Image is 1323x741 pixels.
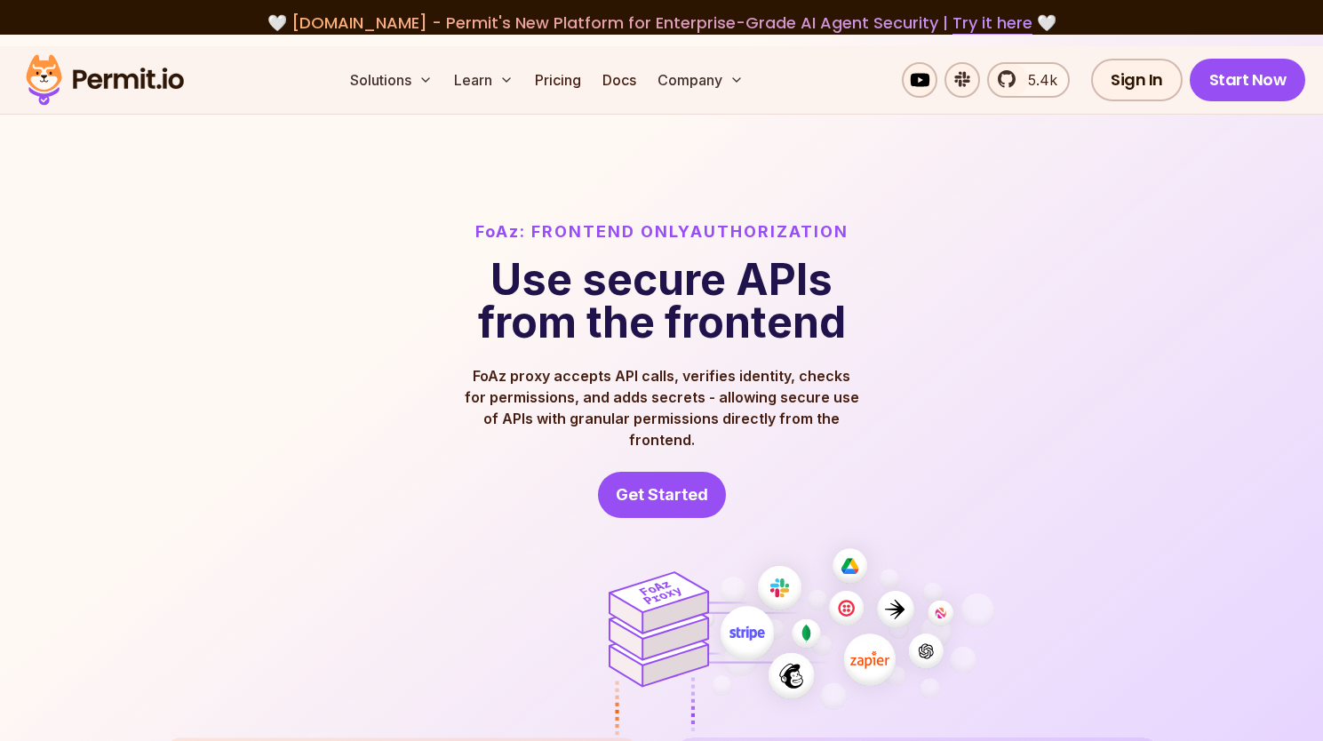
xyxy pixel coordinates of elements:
div: 🤍 🤍 [43,11,1280,36]
a: Docs [595,62,643,98]
h1: Use secure APIs from the frontend [475,259,849,344]
a: Try it here [952,12,1032,35]
img: Permit logo [18,50,192,110]
span: Frontend Only Authorization [531,219,849,244]
span: 5.4k [1017,69,1057,91]
a: Start Now [1190,59,1306,101]
button: Company [650,62,751,98]
p: FoAz proxy accepts API calls, verifies identity, checks for permissions, and adds secrets - allow... [463,365,861,450]
a: Sign In [1091,59,1183,101]
button: Solutions [343,62,440,98]
button: Learn [447,62,521,98]
a: 5.4k [987,62,1070,98]
a: Get Started [598,472,726,518]
h2: FoAz: [475,219,849,244]
a: Pricing [528,62,588,98]
span: [DOMAIN_NAME] - Permit's New Platform for Enterprise-Grade AI Agent Security | [291,12,1032,34]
